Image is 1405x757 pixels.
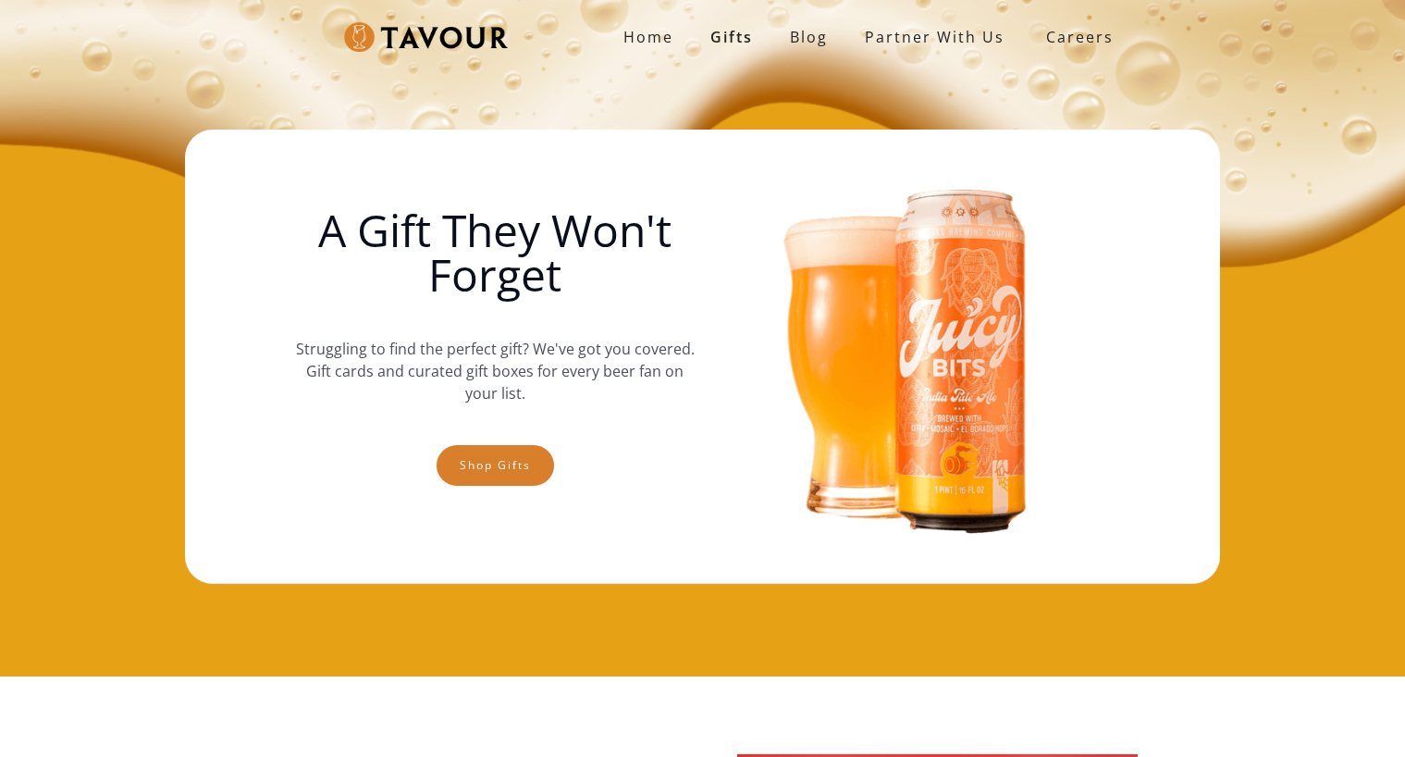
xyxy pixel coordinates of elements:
strong: Careers [1046,19,1114,56]
h1: A Gift They Won't Forget [295,208,695,297]
a: partner with us [846,19,1023,56]
a: Careers [1023,11,1128,63]
a: Shop gifts [437,445,554,486]
a: Blog [771,19,846,56]
a: Home [605,19,692,56]
p: Struggling to find the perfect gift? We've got you covered. Gift cards and curated gift boxes for... [295,319,695,423]
strong: Home [623,27,673,47]
a: Gifts [692,19,771,56]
